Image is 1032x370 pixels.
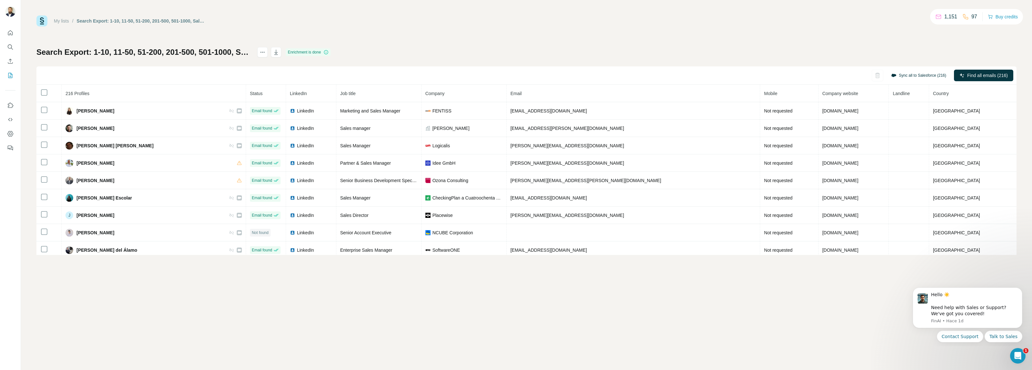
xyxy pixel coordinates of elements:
[290,195,295,200] img: LinkedIn logo
[252,125,272,131] span: Email found
[944,13,957,21] p: 1,151
[65,177,73,184] img: Avatar
[971,13,977,21] p: 97
[764,143,792,148] span: Not requested
[340,178,421,183] span: Senior Business Development Specialist
[425,108,431,113] img: company-logo
[65,211,73,219] div: J
[425,161,431,166] img: company-logo
[822,248,858,253] span: [DOMAIN_NAME]
[36,47,252,57] h1: Search Export: 1-10, 11-50, 51-200, 201-500, 501-1000, Sales, Marketing, Director de éxito de cli...
[297,160,314,166] span: LinkedIn
[432,177,468,184] span: Ozona Consulting
[297,108,314,114] span: LinkedIn
[822,143,858,148] span: [DOMAIN_NAME]
[76,247,137,253] span: [PERSON_NAME] del Álamo
[76,108,114,114] span: [PERSON_NAME]
[511,108,587,113] span: [EMAIL_ADDRESS][DOMAIN_NAME]
[764,213,792,218] span: Not requested
[290,143,295,148] img: LinkedIn logo
[511,91,522,96] span: Email
[290,230,295,235] img: LinkedIn logo
[933,195,980,200] span: [GEOGRAPHIC_DATA]
[252,195,272,201] span: Email found
[5,6,15,17] img: Avatar
[432,195,502,201] span: CheckingPlan a Cuatroochenta product
[252,160,272,166] span: Email found
[764,126,792,131] span: Not requested
[5,70,15,81] button: My lists
[340,91,356,96] span: Job title
[933,248,980,253] span: [GEOGRAPHIC_DATA]
[822,230,858,235] span: [DOMAIN_NAME]
[425,230,431,235] img: company-logo
[65,142,73,150] img: Avatar
[432,247,460,253] span: SoftwareONE
[340,195,371,200] span: Sales Manager
[297,247,314,253] span: LinkedIn
[967,72,1008,79] span: Find all emails (216)
[76,142,154,149] span: [PERSON_NAME] [PERSON_NAME]
[76,212,114,219] span: [PERSON_NAME]
[764,161,792,166] span: Not requested
[340,161,391,166] span: Partner & Sales Manager
[822,178,858,183] span: [DOMAIN_NAME]
[764,178,792,183] span: Not requested
[65,159,73,167] img: Avatar
[54,18,69,24] a: My lists
[432,160,456,166] span: Idee GmbH
[340,230,392,235] span: Senior Account Executive
[290,248,295,253] img: LinkedIn logo
[297,125,314,131] span: LinkedIn
[340,248,392,253] span: Enterprise Sales Manager
[822,108,858,113] span: [DOMAIN_NAME]
[5,27,15,39] button: Quick start
[340,213,369,218] span: Sales Director
[5,128,15,140] button: Dashboard
[822,213,858,218] span: [DOMAIN_NAME]
[5,55,15,67] button: Enrich CSV
[887,71,951,80] button: Sync all to Salesforce (216)
[290,126,295,131] img: LinkedIn logo
[65,91,89,96] span: 216 Profiles
[1023,348,1028,353] span: 1
[425,195,431,200] img: company-logo
[290,213,295,218] img: LinkedIn logo
[432,142,450,149] span: Logicalis
[432,229,473,236] span: NCUBE Corporation
[65,246,73,254] img: Avatar
[290,178,295,183] img: LinkedIn logo
[65,194,73,202] img: Avatar
[5,114,15,125] button: Use Surfe API
[822,195,858,200] span: [DOMAIN_NAME]
[252,212,272,218] span: Email found
[297,142,314,149] span: LinkedIn
[290,161,295,166] img: LinkedIn logo
[511,178,661,183] span: [PERSON_NAME][EMAIL_ADDRESS][PERSON_NAME][DOMAIN_NAME]
[36,15,47,26] img: Surfe Logo
[822,161,858,166] span: [DOMAIN_NAME]
[822,126,858,131] span: [DOMAIN_NAME]
[903,281,1032,346] iframe: Intercom notifications mensaje
[76,160,114,166] span: [PERSON_NAME]
[250,91,263,96] span: Status
[76,125,114,131] span: [PERSON_NAME]
[933,126,980,131] span: [GEOGRAPHIC_DATA]
[65,124,73,132] img: Avatar
[933,91,949,96] span: Country
[77,18,205,24] div: Search Export: 1-10, 11-50, 51-200, 201-500, 501-1000, Sales, Marketing, Director de éxito de cli...
[425,213,431,218] img: company-logo
[988,12,1018,21] button: Buy credits
[425,248,431,253] img: company-logo
[76,177,114,184] span: [PERSON_NAME]
[432,212,453,219] span: Placewise
[933,143,980,148] span: [GEOGRAPHIC_DATA]
[5,41,15,53] button: Search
